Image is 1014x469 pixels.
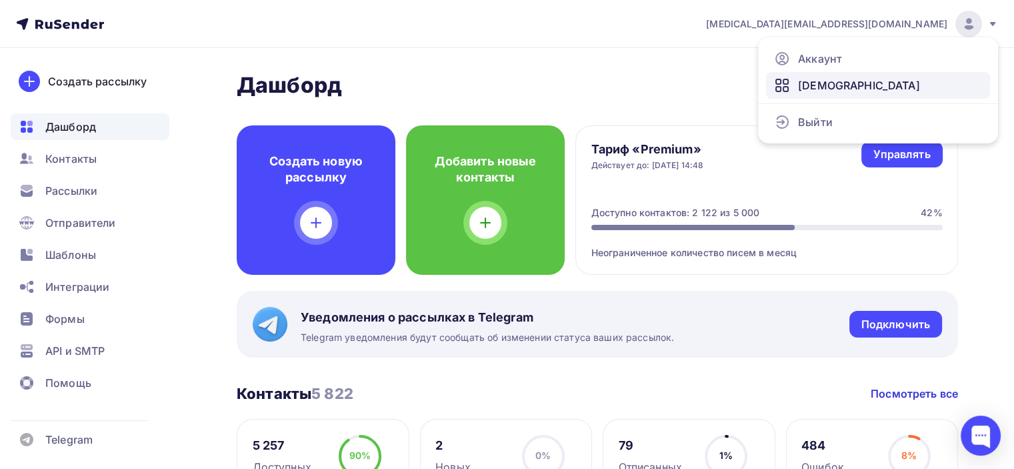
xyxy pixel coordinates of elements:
[11,306,169,332] a: Формы
[11,145,169,172] a: Контакты
[45,247,96,263] span: Шаблоны
[427,153,543,185] h4: Добавить новые контакты
[871,386,958,402] a: Посмотреть все
[45,279,109,295] span: Интеграции
[706,11,998,37] a: [MEDICAL_DATA][EMAIL_ADDRESS][DOMAIN_NAME]
[798,77,920,93] span: [DEMOGRAPHIC_DATA]
[861,317,930,332] div: Подключить
[45,311,85,327] span: Формы
[801,438,844,454] div: 484
[798,114,833,130] span: Выйти
[301,310,674,326] span: Уведомления о рассылках в Telegram
[873,147,930,162] div: Управлять
[719,450,733,461] span: 1%
[901,450,917,461] span: 8%
[45,375,91,391] span: Помощь
[301,331,674,344] span: Telegram уведомления будут сообщать об изменении статуса ваших рассылок.
[311,385,353,402] span: 5 822
[11,242,169,268] a: Шаблоны
[706,17,947,31] span: [MEDICAL_DATA][EMAIL_ADDRESS][DOMAIN_NAME]
[237,72,958,99] h2: Дашборд
[591,206,760,219] div: Доступно контактов: 2 122 из 5 000
[435,438,471,454] div: 2
[11,209,169,236] a: Отправители
[11,177,169,204] a: Рассылки
[758,37,998,143] ul: [MEDICAL_DATA][EMAIL_ADDRESS][DOMAIN_NAME]
[45,215,116,231] span: Отправители
[921,206,942,219] div: 42%
[45,432,93,448] span: Telegram
[45,343,105,359] span: API и SMTP
[253,438,311,454] div: 5 257
[11,113,169,140] a: Дашборд
[48,73,147,89] div: Создать рассылку
[45,151,97,167] span: Контакты
[591,141,704,157] h4: Тариф «Premium»
[45,119,96,135] span: Дашборд
[258,153,374,185] h4: Создать новую рассылку
[45,183,97,199] span: Рассылки
[619,438,682,454] div: 79
[798,51,842,67] span: Аккаунт
[349,450,371,461] span: 90%
[535,450,551,461] span: 0%
[591,230,943,260] div: Неограниченное количество писем в месяц
[591,160,704,171] div: Действует до: [DATE] 14:48
[237,384,353,403] h3: Контакты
